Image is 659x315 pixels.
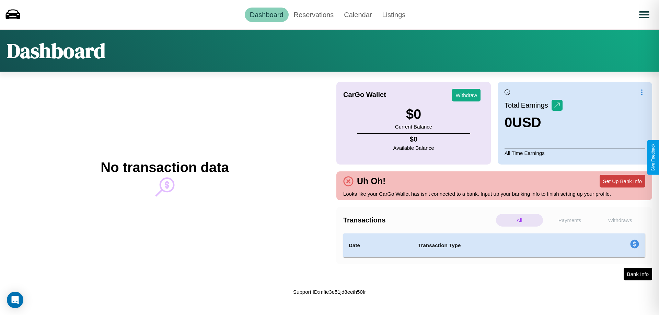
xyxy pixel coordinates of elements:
[395,122,432,131] p: Current Balance
[354,176,389,186] h4: Uh Oh!
[343,216,494,224] h4: Transactions
[624,268,652,280] button: Bank Info
[293,287,366,296] p: Support ID: mfie3e51jd8eeih50fr
[349,241,407,250] h4: Date
[505,99,552,111] p: Total Earnings
[343,91,386,99] h4: CarGo Wallet
[393,143,434,153] p: Available Balance
[635,5,654,24] button: Open menu
[452,89,481,101] button: Withdraw
[418,241,574,250] h4: Transaction Type
[289,8,339,22] a: Reservations
[377,8,411,22] a: Listings
[600,175,645,187] button: Set Up Bank Info
[101,160,229,175] h2: No transaction data
[393,135,434,143] h4: $ 0
[7,292,23,308] div: Open Intercom Messenger
[395,107,432,122] h3: $ 0
[505,148,645,158] p: All Time Earnings
[339,8,377,22] a: Calendar
[546,214,593,227] p: Payments
[343,189,645,198] p: Looks like your CarGo Wallet has isn't connected to a bank. Input up your banking info to finish ...
[651,144,656,171] div: Give Feedback
[597,214,644,227] p: Withdraws
[343,233,645,257] table: simple table
[245,8,289,22] a: Dashboard
[496,214,543,227] p: All
[505,115,563,130] h3: 0 USD
[7,37,105,65] h1: Dashboard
